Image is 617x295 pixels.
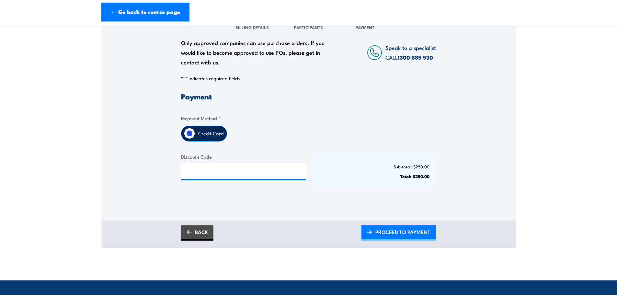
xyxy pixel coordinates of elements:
p: " " indicates required fields [181,75,436,82]
label: Credit Card [195,126,227,141]
div: Only approved companies can use purchase orders. If you would like to become approved to use POs,... [181,38,328,67]
span: PROCEED TO PAYMENT [375,223,430,241]
a: BACK [181,225,213,241]
span: Billing Details [235,24,269,30]
span: Speak to a specialist CALL [385,43,436,61]
h3: Payment [181,93,436,100]
a: 1300 885 530 [398,53,433,62]
a: PROCEED TO PAYMENT [361,225,436,241]
a: ← Go back to course page [101,3,189,22]
label: Discount Code [181,153,306,160]
span: Payment [356,24,374,30]
p: Sub-total: $250.00 [318,164,430,169]
legend: Payment Method [181,114,221,122]
span: Participants [294,24,323,30]
strong: Total: $250.00 [400,173,429,179]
